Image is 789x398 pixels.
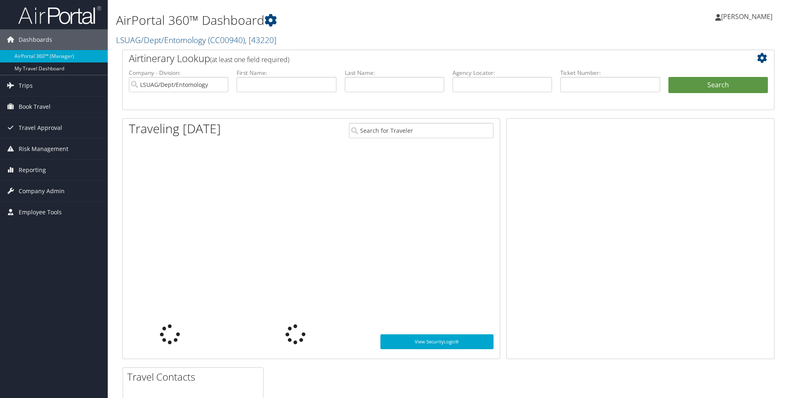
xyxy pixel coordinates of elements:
[19,181,65,201] span: Company Admin
[349,123,494,138] input: Search for Traveler
[19,75,33,96] span: Trips
[129,51,714,65] h2: Airtinerary Lookup
[19,29,52,50] span: Dashboards
[560,69,660,77] label: Ticket Number:
[237,69,336,77] label: First Name:
[210,55,289,64] span: (at least one field required)
[18,5,101,25] img: airportal-logo.png
[19,139,68,159] span: Risk Management
[668,77,768,94] button: Search
[453,69,552,77] label: Agency Locator:
[721,12,772,21] span: [PERSON_NAME]
[345,69,444,77] label: Last Name:
[129,120,221,137] h1: Traveling [DATE]
[116,12,559,29] h1: AirPortal 360™ Dashboard
[127,370,263,384] h2: Travel Contacts
[715,4,781,29] a: [PERSON_NAME]
[19,202,62,223] span: Employee Tools
[19,96,51,117] span: Book Travel
[116,34,276,46] a: LSUAG/Dept/Entomology
[380,334,494,349] a: View SecurityLogic®
[129,69,228,77] label: Company - Division:
[19,117,62,138] span: Travel Approval
[208,34,245,46] span: ( CC00940 )
[19,160,46,180] span: Reporting
[245,34,276,46] span: , [ 43220 ]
